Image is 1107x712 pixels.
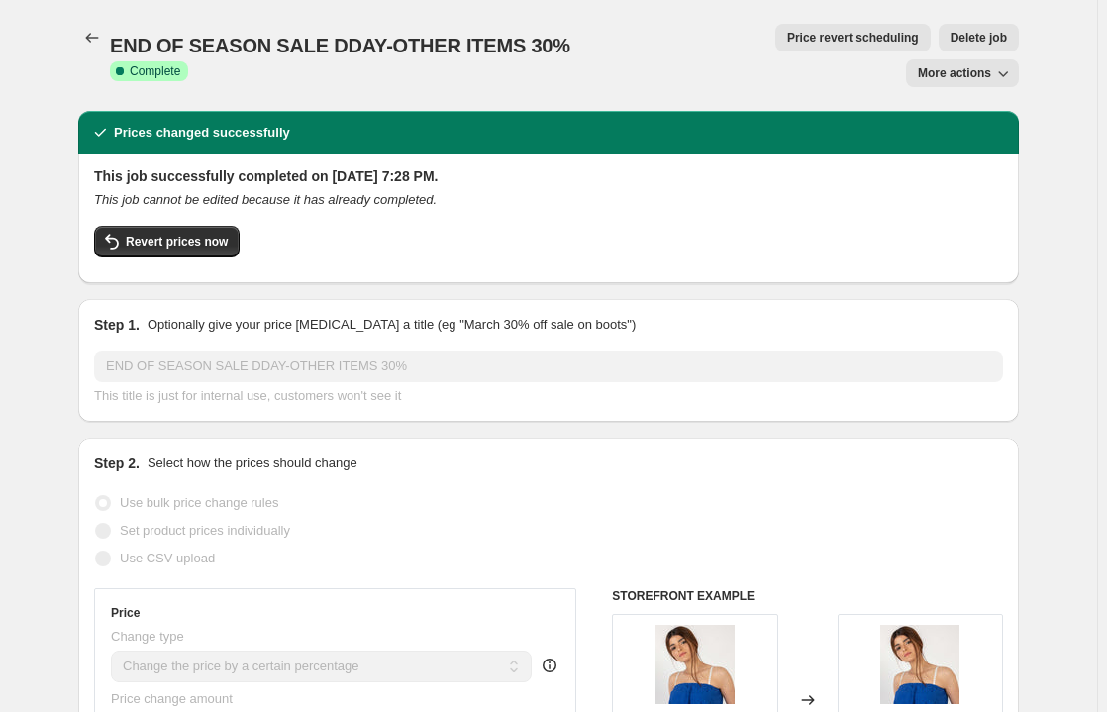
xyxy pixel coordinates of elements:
[111,629,184,644] span: Change type
[540,656,559,675] div: help
[94,192,437,207] i: This job cannot be edited because it has already completed.
[111,691,233,706] span: Price change amount
[94,351,1003,382] input: 30% off holiday sale
[94,315,140,335] h2: Step 1.
[94,388,401,403] span: This title is just for internal use, customers won't see it
[655,625,735,704] img: B08A3845_bd7e884b-8d8c-45a8-bccf-a38969e3df58_80x.jpg
[148,315,636,335] p: Optionally give your price [MEDICAL_DATA] a title (eg "March 30% off sale on boots")
[148,454,357,473] p: Select how the prices should change
[110,35,570,56] span: END OF SEASON SALE DDAY-OTHER ITEMS 30%
[94,166,1003,186] h2: This job successfully completed on [DATE] 7:28 PM.
[906,59,1019,87] button: More actions
[94,226,240,257] button: Revert prices now
[612,588,1003,604] h6: STOREFRONT EXAMPLE
[94,454,140,473] h2: Step 2.
[775,24,931,51] button: Price revert scheduling
[880,625,959,704] img: B08A3845_bd7e884b-8d8c-45a8-bccf-a38969e3df58_80x.jpg
[120,495,278,510] span: Use bulk price change rules
[918,65,991,81] span: More actions
[111,605,140,621] h3: Price
[126,234,228,250] span: Revert prices now
[951,30,1007,46] span: Delete job
[787,30,919,46] span: Price revert scheduling
[120,551,215,565] span: Use CSV upload
[114,123,290,143] h2: Prices changed successfully
[939,24,1019,51] button: Delete job
[120,523,290,538] span: Set product prices individually
[130,63,180,79] span: Complete
[78,24,106,51] button: Price change jobs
